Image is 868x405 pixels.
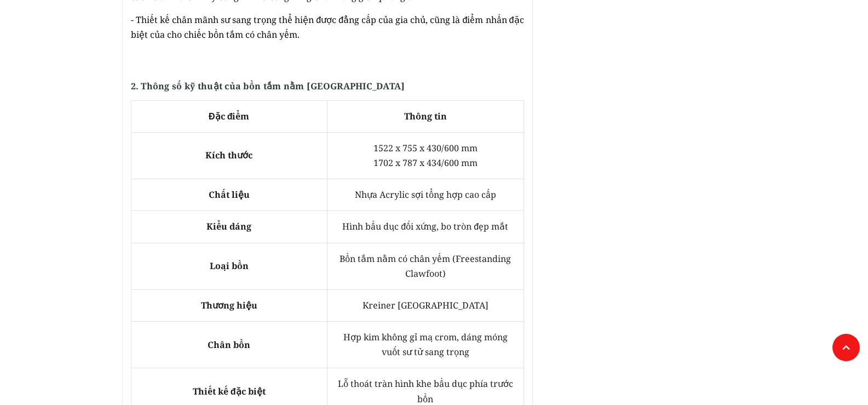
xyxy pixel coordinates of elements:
[343,331,508,358] span: Hợp kim không gỉ mạ crom, dáng móng vuốt sư tử sang trọng
[404,110,447,122] strong: Thông tin
[206,220,251,232] strong: Kiểu dáng
[340,253,511,279] span: Bồn tắm nằm có chân yếm (Freestanding Clawfoot)
[338,378,513,404] span: Lỗ thoát tràn hình khe bầu dục phía trước bồn
[209,110,249,122] strong: Đặc điểm
[210,260,249,272] strong: Loại bồn
[373,142,478,169] span: 1522 x 755 x 430/600 mm 1702 x 787 x 434/600 mm
[131,80,405,92] strong: 2. Thông số kỹ thuật của bồn tắm nằm [GEOGRAPHIC_DATA]
[208,339,250,351] strong: Chân bồn
[355,189,496,201] span: Nhựa Acrylic sợi tổng hợp cao cấp
[363,299,488,311] span: Kreiner [GEOGRAPHIC_DATA]
[193,385,266,397] strong: Thiết kế đặc biệt
[131,14,524,41] span: - Thiết kế chân mãnh sư sang trọng thể hiện được đẳng cấp của gia chủ, cũng là điểm nhấn đặc biệt...
[209,189,250,201] strong: Chất liệu
[201,299,257,311] strong: Thương hiệu
[832,334,860,361] a: Lên đầu trang
[205,149,252,161] strong: Kích thước
[342,220,508,232] span: Hình bầu dục đối xứng, bo tròn đẹp mắt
